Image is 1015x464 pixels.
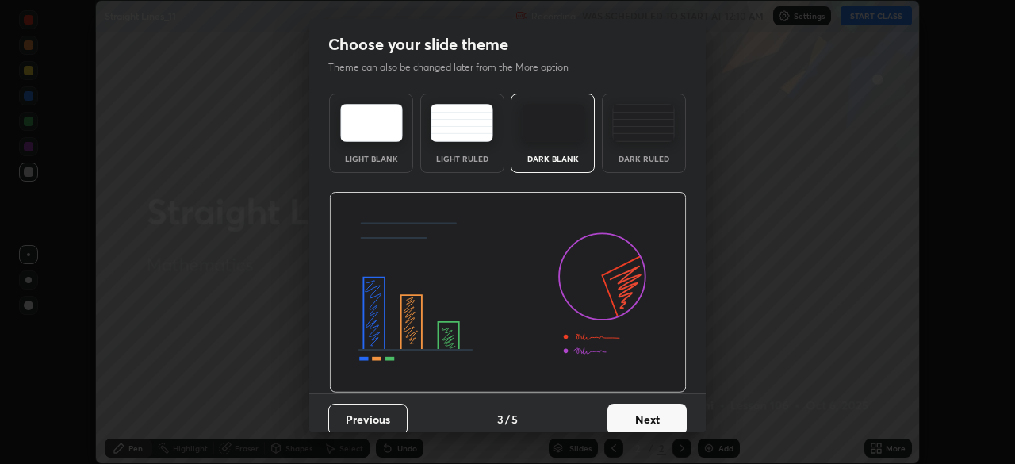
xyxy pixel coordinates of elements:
div: Light Blank [339,155,403,163]
button: Next [607,404,687,435]
div: Dark Ruled [612,155,676,163]
img: lightTheme.e5ed3b09.svg [340,104,403,142]
img: darkRuledTheme.de295e13.svg [612,104,675,142]
div: Light Ruled [431,155,494,163]
h4: 5 [511,411,518,428]
h4: / [505,411,510,428]
img: lightRuledTheme.5fabf969.svg [431,104,493,142]
h2: Choose your slide theme [328,34,508,55]
p: Theme can also be changed later from the More option [328,60,585,75]
button: Previous [328,404,408,435]
img: darkThemeBanner.d06ce4a2.svg [329,192,687,393]
img: darkTheme.f0cc69e5.svg [522,104,584,142]
h4: 3 [497,411,504,428]
div: Dark Blank [521,155,584,163]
